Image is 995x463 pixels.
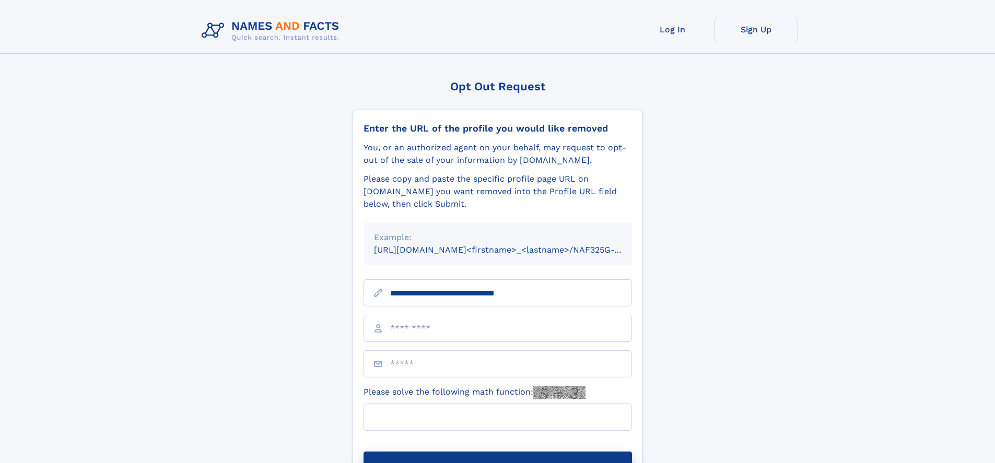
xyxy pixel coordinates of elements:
div: Please copy and paste the specific profile page URL on [DOMAIN_NAME] you want removed into the Pr... [364,173,632,210]
div: Enter the URL of the profile you would like removed [364,123,632,134]
div: You, or an authorized agent on your behalf, may request to opt-out of the sale of your informatio... [364,141,632,167]
div: Example: [374,231,622,244]
small: [URL][DOMAIN_NAME]<firstname>_<lastname>/NAF325G-xxxxxxxx [374,245,652,255]
label: Please solve the following math function: [364,386,586,399]
img: Logo Names and Facts [197,17,348,45]
a: Sign Up [715,17,798,42]
a: Log In [631,17,715,42]
div: Opt Out Request [353,80,643,93]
